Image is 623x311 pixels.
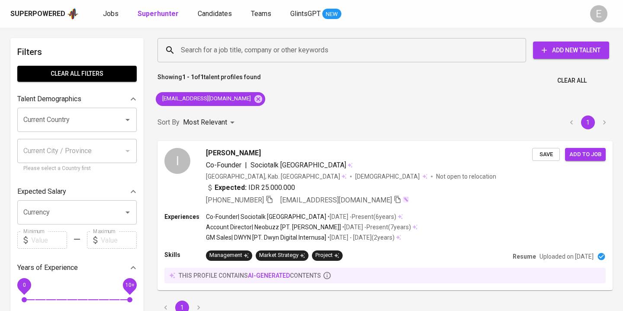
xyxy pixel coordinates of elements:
p: Showing of talent profiles found [157,73,261,89]
p: Sort By [157,117,180,128]
p: Experiences [164,212,206,221]
p: Account Director | Neobuzz [PT. [PERSON_NAME]] [206,223,341,231]
span: [PERSON_NAME] [206,148,261,158]
span: Sociotalk [GEOGRAPHIC_DATA] [250,161,346,169]
a: Teams [251,9,273,19]
p: Not open to relocation [436,172,496,181]
p: Uploaded on [DATE] [540,252,594,261]
input: Value [31,231,67,249]
div: [EMAIL_ADDRESS][DOMAIN_NAME] [156,92,265,106]
div: Expected Salary [17,183,137,200]
img: magic_wand.svg [402,196,409,203]
button: page 1 [581,115,595,129]
div: Talent Demographics [17,90,137,108]
p: Years of Experience [17,263,78,273]
a: GlintsGPT NEW [290,9,341,19]
nav: pagination navigation [563,115,613,129]
span: Clear All filters [24,68,130,79]
button: Open [122,206,134,218]
span: AI-generated [248,272,290,279]
div: Most Relevant [183,115,238,131]
b: Superhunter [138,10,179,18]
span: [EMAIL_ADDRESS][DOMAIN_NAME] [156,95,256,103]
div: Market Strategy [259,251,305,260]
div: Superpowered [10,9,65,19]
p: Talent Demographics [17,94,81,104]
a: Superpoweredapp logo [10,7,79,20]
p: Expected Salary [17,186,66,197]
span: [PHONE_NUMBER] [206,196,264,204]
b: Expected: [215,183,247,193]
p: this profile contains contents [179,271,321,280]
span: [EMAIL_ADDRESS][DOMAIN_NAME] [280,196,392,204]
div: E [590,5,607,22]
p: • [DATE] - Present ( 7 years ) [341,223,411,231]
span: Add New Talent [540,45,602,56]
a: Jobs [103,9,120,19]
span: 10+ [125,282,134,288]
p: Resume [513,252,536,261]
span: Clear All [557,75,587,86]
a: I[PERSON_NAME]Co-Founder|Sociotalk [GEOGRAPHIC_DATA][GEOGRAPHIC_DATA], Kab. [GEOGRAPHIC_DATA][DEM... [157,141,613,290]
div: I [164,148,190,174]
b: 1 [200,74,204,80]
div: Management [209,251,249,260]
span: NEW [322,10,341,19]
p: • [DATE] - [DATE] ( 2 years ) [326,233,395,242]
div: Project [315,251,339,260]
p: GM Sales | DWYN [PT. Dwyn Digital Internusa] [206,233,326,242]
div: [GEOGRAPHIC_DATA], Kab. [GEOGRAPHIC_DATA] [206,172,347,181]
img: app logo [67,7,79,20]
p: Please select a Country first [23,164,131,173]
b: 1 - 1 [182,74,194,80]
button: Add to job [565,148,606,161]
p: Co-Founder | Sociotalk [GEOGRAPHIC_DATA] [206,212,326,221]
button: Open [122,114,134,126]
span: Candidates [198,10,232,18]
p: Most Relevant [183,117,227,128]
span: Co-Founder [206,161,241,169]
h6: Filters [17,45,137,59]
input: Value [101,231,137,249]
span: Teams [251,10,271,18]
div: Years of Experience [17,259,137,276]
span: 0 [22,282,26,288]
div: IDR 25.000.000 [206,183,295,193]
span: [DEMOGRAPHIC_DATA] [355,172,421,181]
button: Add New Talent [533,42,609,59]
button: Clear All [554,73,590,89]
a: Candidates [198,9,234,19]
span: GlintsGPT [290,10,321,18]
button: Save [532,148,560,161]
span: Add to job [569,150,601,160]
p: • [DATE] - Present ( 6 years ) [326,212,396,221]
button: Clear All filters [17,66,137,82]
span: Jobs [103,10,119,18]
a: Superhunter [138,9,180,19]
span: | [245,160,247,170]
span: Save [536,150,556,160]
p: Skills [164,250,206,259]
